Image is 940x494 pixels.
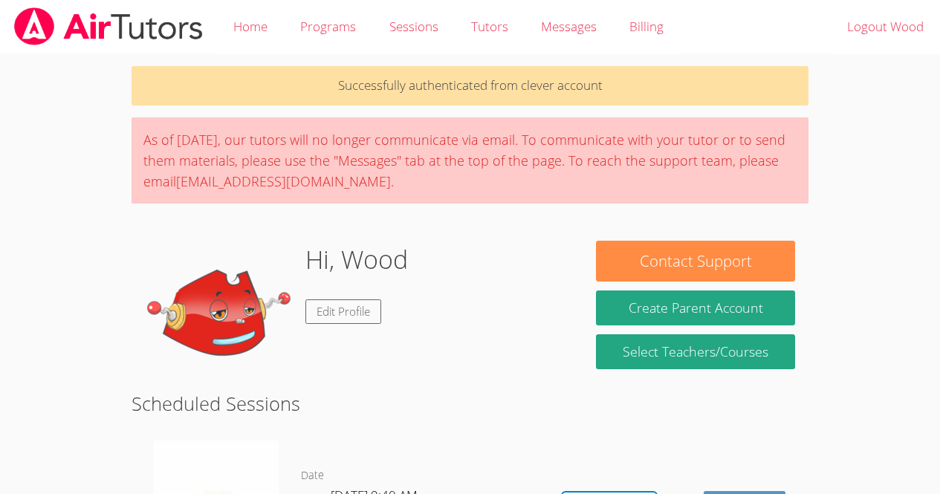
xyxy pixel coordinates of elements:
[301,467,324,485] dt: Date
[541,18,597,35] span: Messages
[596,290,794,325] button: Create Parent Account
[132,66,808,105] p: Successfully authenticated from clever account
[596,334,794,369] a: Select Teachers/Courses
[596,241,794,282] button: Contact Support
[145,241,294,389] img: default.png
[305,241,408,279] h1: Hi, Wood
[305,299,381,324] a: Edit Profile
[13,7,204,45] img: airtutors_banner-c4298cdbf04f3fff15de1276eac7730deb9818008684d7c2e4769d2f7ddbe033.png
[132,117,808,204] div: As of [DATE], our tutors will no longer communicate via email. To communicate with your tutor or ...
[132,389,808,417] h2: Scheduled Sessions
